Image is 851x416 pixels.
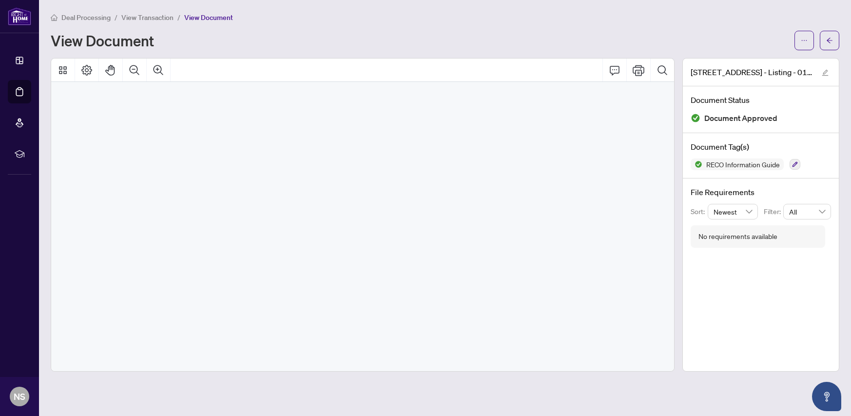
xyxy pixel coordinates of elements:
span: Document Approved [704,112,777,125]
span: [STREET_ADDRESS] - Listing - 01 Office All.pdf [691,66,812,78]
img: Status Icon [691,158,702,170]
span: All [789,204,825,219]
h4: Document Tag(s) [691,141,831,153]
span: NS [14,390,25,403]
span: View Transaction [121,13,174,22]
span: Newest [714,204,753,219]
span: home [51,14,58,21]
img: Document Status [691,113,700,123]
h4: Document Status [691,94,831,106]
p: Sort: [691,206,708,217]
button: Open asap [812,382,841,411]
img: logo [8,7,31,25]
span: Deal Processing [61,13,111,22]
span: View Document [184,13,233,22]
span: arrow-left [826,37,833,44]
span: edit [822,69,829,76]
li: / [115,12,117,23]
p: Filter: [764,206,783,217]
h1: View Document [51,33,154,48]
span: RECO Information Guide [702,161,784,168]
div: No requirements available [698,231,777,242]
span: ellipsis [801,37,808,44]
h4: File Requirements [691,186,831,198]
li: / [177,12,180,23]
